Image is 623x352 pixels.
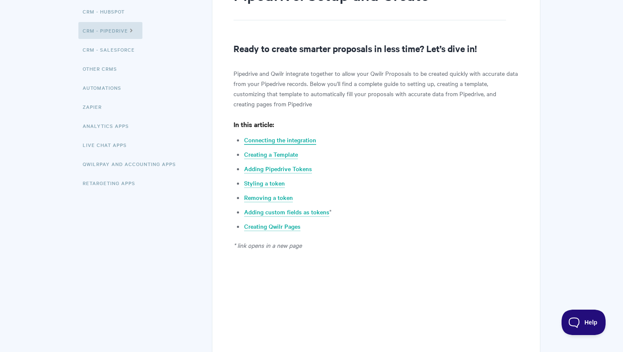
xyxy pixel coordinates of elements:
a: Adding Pipedrive Tokens [244,164,312,174]
a: CRM - HubSpot [83,3,131,20]
iframe: Toggle Customer Support [562,310,606,335]
a: Analytics Apps [83,117,135,134]
h2: Ready to create smarter proposals in less time? Let’s dive in! [234,42,519,55]
a: CRM - Salesforce [83,41,141,58]
a: Creating a Template [244,150,298,159]
a: Styling a token [244,179,285,188]
a: Adding custom fields as tokens [244,208,329,217]
a: Live Chat Apps [83,136,133,153]
h4: In this article: [234,119,519,130]
a: Connecting the integration [244,136,316,145]
a: Automations [83,79,128,96]
a: QwilrPay and Accounting Apps [83,155,182,172]
a: Removing a token [244,193,293,202]
p: Pipedrive and Qwilr integrate together to allow your Qwilr Proposals to be created quickly with a... [234,68,519,109]
a: Other CRMs [83,60,123,77]
a: Retargeting Apps [83,175,142,191]
em: * link opens in a new page [234,241,302,249]
a: Creating Qwilr Pages [244,222,300,231]
a: Zapier [83,98,108,115]
a: CRM - Pipedrive [78,22,142,39]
